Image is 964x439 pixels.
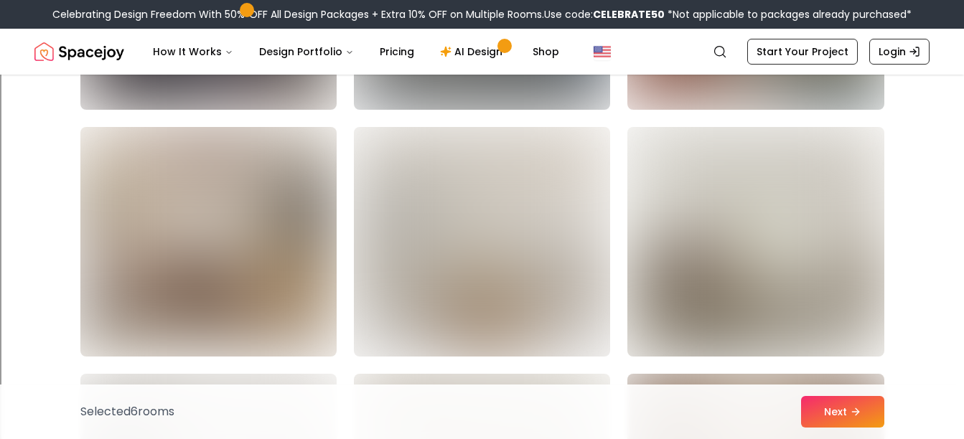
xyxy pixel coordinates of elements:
[544,7,665,22] span: Use code:
[6,70,958,83] div: Sign out
[248,37,365,66] button: Design Portfolio
[52,7,912,22] div: Celebrating Design Freedom With 50% OFF All Design Packages + Extra 10% OFF on Multiple Rooms.
[80,403,174,420] p: Selected 6 room s
[6,19,958,32] div: Sort New > Old
[801,396,884,428] button: Next
[34,29,930,75] nav: Global
[6,96,958,109] div: Move To ...
[429,37,518,66] a: AI Design
[6,83,958,96] div: Rename
[6,6,958,19] div: Sort A > Z
[34,37,124,66] img: Spacejoy Logo
[6,32,958,44] div: Move To ...
[869,39,930,65] a: Login
[593,7,665,22] b: CELEBRATE50
[594,43,611,60] img: United States
[6,57,958,70] div: Options
[6,44,958,57] div: Delete
[747,39,858,65] a: Start Your Project
[34,37,124,66] a: Spacejoy
[141,37,571,66] nav: Main
[368,37,426,66] a: Pricing
[665,7,912,22] span: *Not applicable to packages already purchased*
[141,37,245,66] button: How It Works
[521,37,571,66] a: Shop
